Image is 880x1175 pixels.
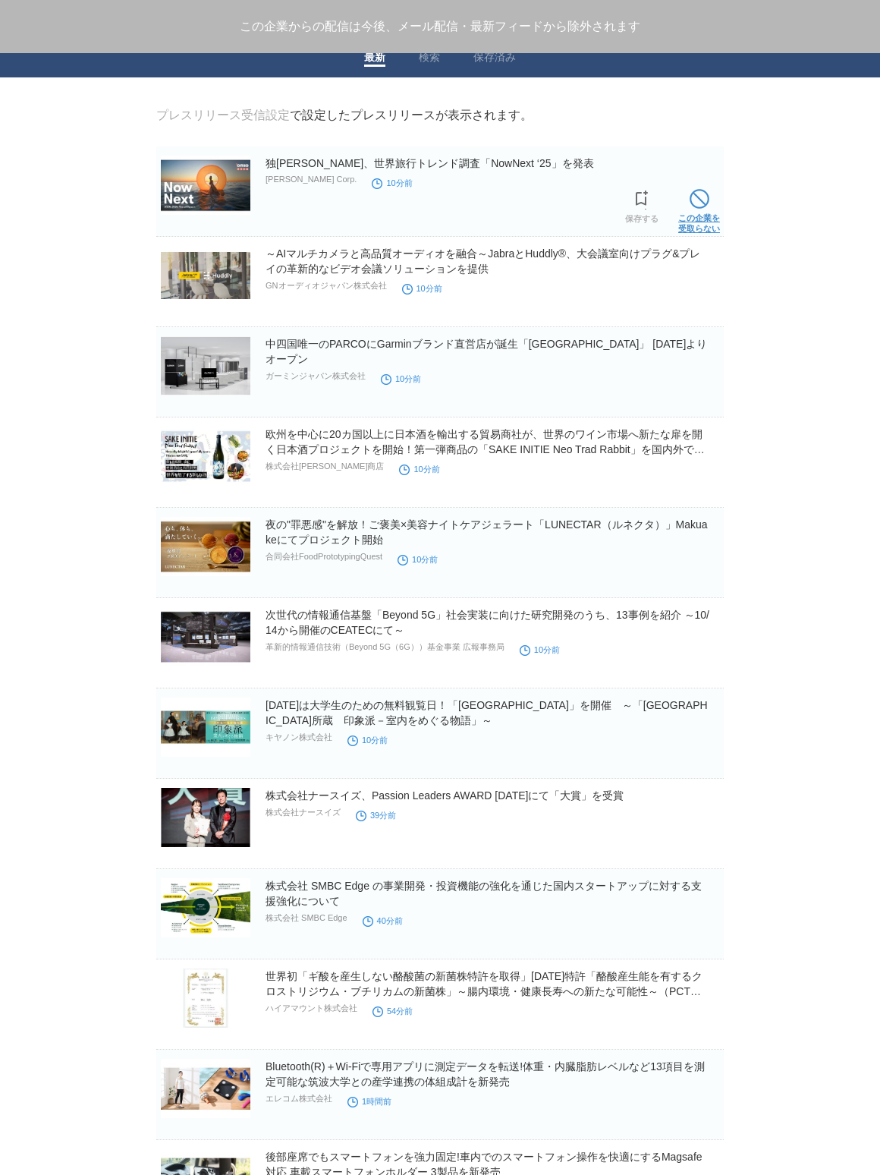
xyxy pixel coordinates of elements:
[381,374,421,383] time: 10分前
[266,175,357,184] p: [PERSON_NAME] Corp.
[266,551,382,562] p: 合同会社FoodPrototypingQuest
[372,178,412,187] time: 10分前
[266,732,332,743] p: キヤノン株式会社
[156,108,533,124] div: で設定したプレスリリースが表示されます。
[266,880,702,907] a: 株式会社 SMBC Edge の事業開発・投資機能の強化を通じた国内スタートアップに対する支援強化について
[266,807,341,818] p: 株式会社ナースイズ
[266,428,705,471] a: 欧州を中心に20カ国以上に日本酒を輸出する貿易商社が、世界のワイン市場へ新たな扉を開く日本酒プロジェクトを開始！第一弾商品の「SAKE INITIE Neo Trad Rabbit」を国内外で販売開始
[347,736,388,745] time: 10分前
[266,370,366,382] p: ガーミンジャパン株式会社
[161,1059,250,1118] img: Bluetooth(R)＋Wi-Fiで専用アプリに測定データを転送!体重・内臓脂肪レベルなど13項目を測定可能な筑波大学との産学連携の体組成計を新発売
[402,284,442,293] time: 10分前
[161,878,250,937] img: 株式会社 SMBC Edge の事業開発・投資機能の強化を通じた国内スタートアップに対する支援強化について
[161,246,250,305] img: ～AIマルチカメラと高品質オーディオを融合～JabraとHuddly®、大会議室向けプラグ&プレイの革新的なビデオ会議ソリューションを提供
[161,427,250,486] img: 欧州を中心に20カ国以上に日本酒を輸出する貿易商社が、世界のワイン市場へ新たな扉を開く日本酒プロジェクトを開始！第一弾商品の「SAKE INITIE Neo Trad Rabbit」を国内外で販売開始
[266,609,709,636] a: 次世代の情報通信基盤「Beyond 5G」社会実装に向けた研究開発のうち、13事例を紹介 ～10/14から開催のCEATECにて～
[266,1093,332,1104] p: エレコム株式会社
[266,1003,357,1014] p: ハイアマウント株式会社
[161,517,250,576] img: 夜の"罪悪感"を解放！ご褒美×美容ナイトケアジェラート「LUNECTAR（ルネクタ）」Makuakeにてプロジェクト開始
[356,811,396,820] time: 39分前
[161,788,250,847] img: 株式会社ナースイズ、Passion Leaders AWARD 2025にて「大賞」を受賞
[520,645,560,654] time: 10分前
[161,698,250,757] img: 11/25（火）は大学生のための無料観覧日！「キヤノン・ミュージアム・キャンパス」を開催 ～「オルセー美術館所蔵 印象派－室内をめぐる物語」～
[266,280,387,291] p: GNオーディオジャパン株式会社
[398,555,438,564] time: 10分前
[266,338,707,365] a: 中四国唯一のPARCOにGarminブランド直営店が誕生「[GEOGRAPHIC_DATA]」 [DATE]よりオープン
[161,336,250,395] img: 中四国唯一のPARCOにGarminブランド直営店が誕生「ガーミンストア広島」 2025年11月1日（土）よりオープン
[266,461,384,472] p: 株式会社[PERSON_NAME]商店
[266,699,708,726] a: [DATE]は大学生のための無料観覧日！「[GEOGRAPHIC_DATA]」を開催 ～「[GEOGRAPHIC_DATA]所蔵 印象派－室内をめぐる物語」～
[473,51,516,67] a: 保存済み
[161,607,250,666] img: 次世代の情報通信基盤「Beyond 5G」社会実装に向けた研究開発のうち、13事例を紹介 ～10/14から開催のCEATECにて～
[364,51,385,67] a: 最新
[419,51,440,67] a: 検索
[372,1006,413,1016] time: 54分前
[266,247,700,275] a: ～AIマルチカメラと高品質オーディオを融合～JabraとHuddly®、大会議室向けプラグ&プレイの革新的なビデオ会議ソリューションを提供
[266,970,702,1013] a: 世界初「ギ酸を産生しない酪酸菌の新菌株特許を取得」[DATE]特許「酪酸産生能を有するクロストリジウム・ブチリカムの新菌株」～腸内環境・健康長寿への新たな可能性～（PCT出願済）
[625,186,658,224] a: 保存する
[678,185,720,234] a: この企業を受取らない
[266,641,504,653] p: 革新的情報通信技術（Beyond 5G（6G））基金事業 広報事務局
[156,109,290,121] a: プレスリリース受信設定
[266,912,347,924] p: 株式会社 SMBC Edge
[363,916,403,925] time: 40分前
[161,156,250,215] img: 独Omio、世界旅行トレンド調査「NowNext ‘25」を発表
[266,157,594,169] a: 独[PERSON_NAME]、世界旅行トレンド調査「NowNext ‘25」を発表
[399,465,439,474] time: 10分前
[347,1097,391,1106] time: 1時間前
[266,518,708,546] a: 夜の"罪悪感"を解放！ご褒美×美容ナイトケアジェラート「LUNECTAR（ルネクタ）」Makuakeにてプロジェクト開始
[266,1060,705,1088] a: Bluetooth(R)＋Wi-Fiで専用アプリに測定データを転送!体重・内臓脂肪レベルなど13項目を測定可能な筑波大学との産学連携の体組成計を新発売
[161,969,250,1028] img: 世界初「ギ酸を産生しない酪酸菌の新菌株特許を取得」2025年9月9日特許「酪酸産生能を有するクロストリジウム・ブチリカムの新菌株」～腸内環境・健康長寿への新たな可能性～（PCT出願済）
[266,789,624,802] a: 株式会社ナースイズ、Passion Leaders AWARD [DATE]にて「大賞」を受賞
